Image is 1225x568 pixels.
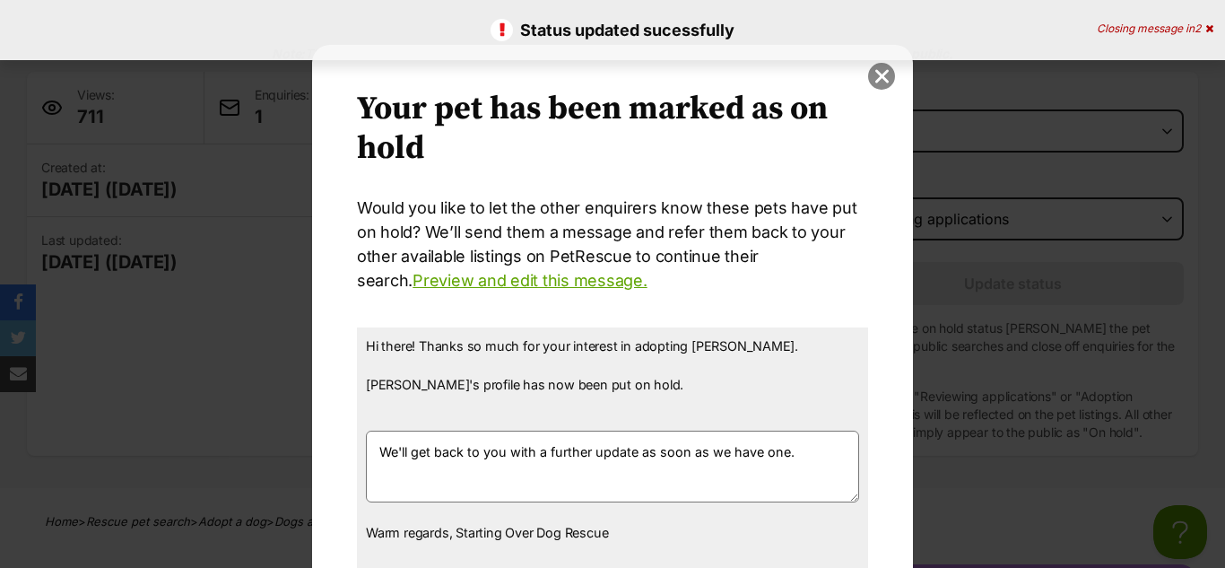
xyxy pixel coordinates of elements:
a: Preview and edit this message. [413,271,647,290]
p: Would you like to let the other enquirers know these pets have put on hold? We’ll send them a mes... [357,196,868,293]
p: Warm regards, Starting Over Dog Rescue [366,523,859,543]
p: Hi there! Thanks so much for your interest in adopting [PERSON_NAME]. [PERSON_NAME]'s profile has... [366,336,859,414]
textarea: We'll get back to you with a further update as soon as we have one. [366,431,859,502]
h2: Your pet has been marked as on hold [357,90,868,169]
button: close [868,63,895,90]
span: 2 [1195,22,1201,35]
p: Status updated sucessfully [18,18,1207,42]
div: Closing message in [1097,22,1213,35]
